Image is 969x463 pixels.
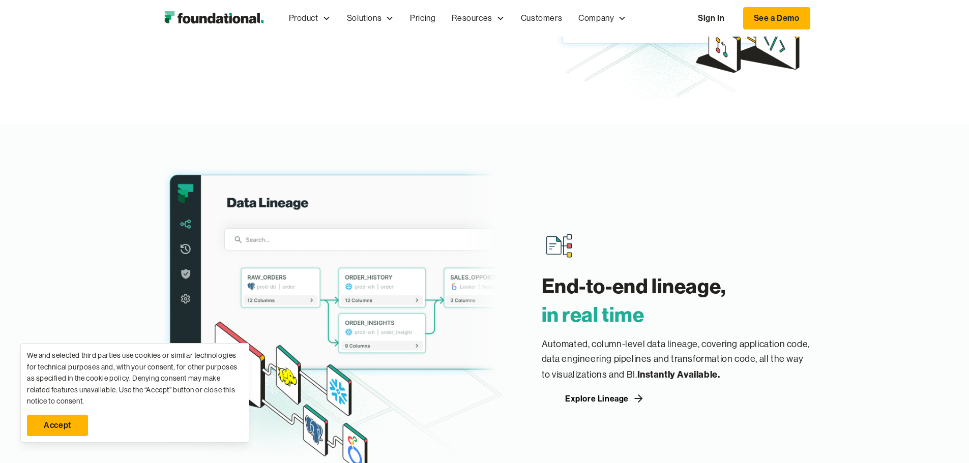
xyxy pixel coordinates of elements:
div: Company [578,12,614,25]
div: Resources [444,2,512,35]
div: Company [570,2,634,35]
img: Foundational Logo [159,8,269,28]
div: Solutions [339,2,402,35]
iframe: Chat Widget [786,345,969,463]
a: Accept [27,415,88,436]
a: Sign In [688,8,735,29]
a: Customers [513,2,570,35]
div: We and selected third parties use cookies or similar technologies for technical purposes and, wit... [27,350,243,407]
strong: Instantly Available. [637,368,720,380]
a: Explore Lineage [542,390,669,407]
div: Explore Lineage [565,394,629,403]
div: Product [289,12,318,25]
a: See a Demo [743,7,810,29]
a: Pricing [402,2,444,35]
div: Resources [452,12,492,25]
div: Product [281,2,339,35]
span: in real time [542,301,644,327]
img: Lineage Icon [543,229,575,262]
p: Automated, column-level data lineage, covering application code, data engineering pipelines and t... [542,337,810,383]
a: home [159,8,269,28]
h3: End-to-end lineage, ‍ [542,272,810,329]
div: Solutions [347,12,381,25]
